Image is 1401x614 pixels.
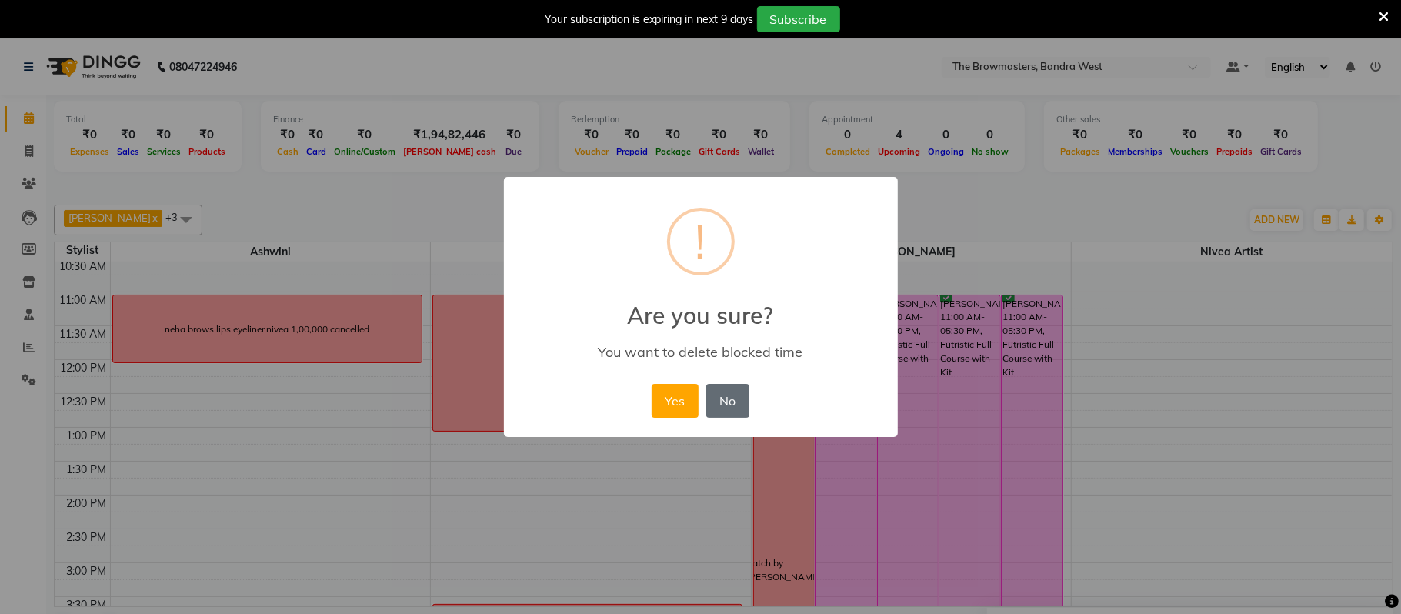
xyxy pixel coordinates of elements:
div: You want to delete blocked time [525,343,875,361]
button: Yes [652,384,699,418]
button: No [706,384,749,418]
div: ! [695,211,706,272]
h2: Are you sure? [504,283,898,329]
div: Your subscription is expiring in next 9 days [545,12,754,28]
button: Subscribe [757,6,840,32]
